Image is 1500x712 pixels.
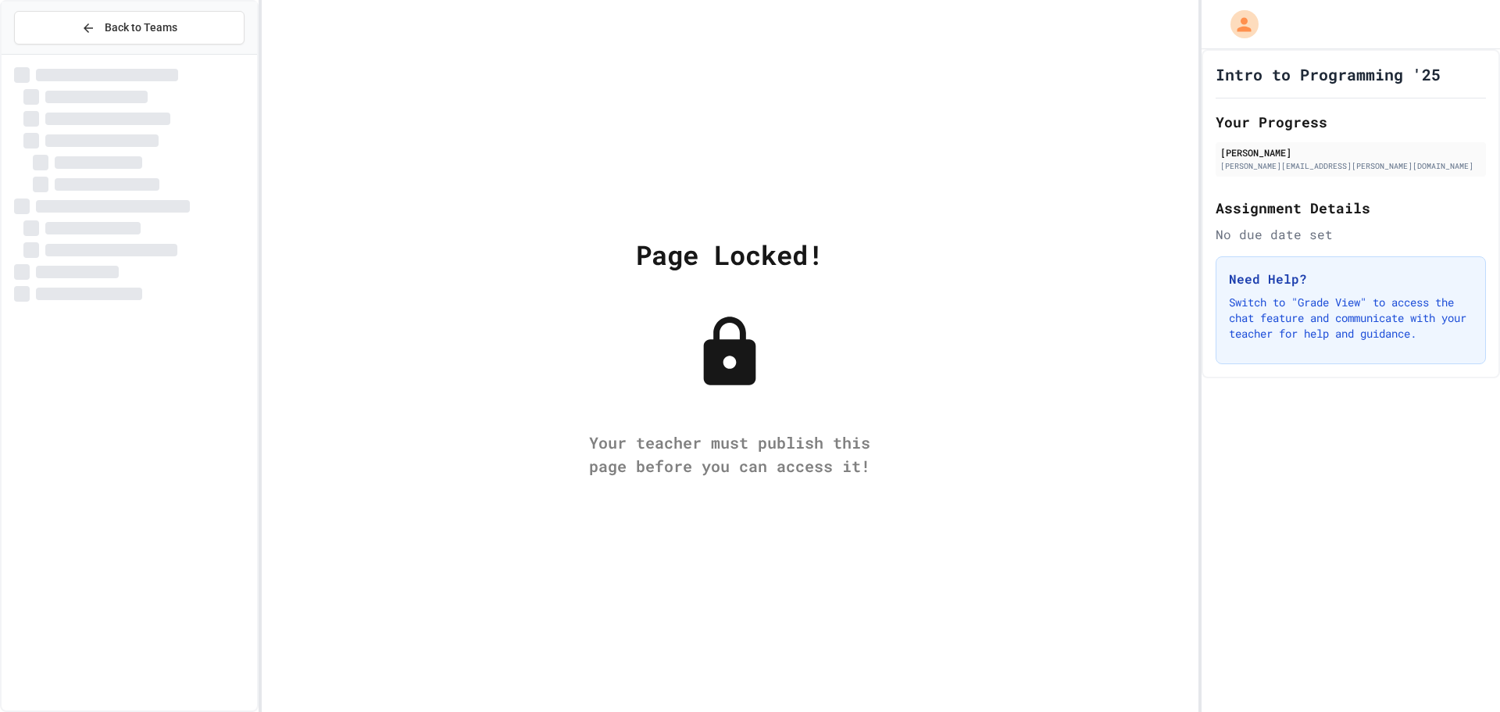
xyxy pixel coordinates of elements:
h2: Your Progress [1216,111,1486,133]
div: No due date set [1216,225,1486,244]
h1: Intro to Programming '25 [1216,63,1441,85]
button: Back to Teams [14,11,245,45]
div: Your teacher must publish this page before you can access it! [573,431,886,478]
p: Switch to "Grade View" to access the chat feature and communicate with your teacher for help and ... [1229,295,1473,342]
div: [PERSON_NAME][EMAIL_ADDRESS][PERSON_NAME][DOMAIN_NAME] [1220,160,1481,172]
h3: Need Help? [1229,270,1473,288]
div: Page Locked! [636,234,823,274]
h2: Assignment Details [1216,197,1486,219]
span: Back to Teams [105,20,177,36]
div: [PERSON_NAME] [1220,145,1481,159]
div: My Account [1214,6,1262,42]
